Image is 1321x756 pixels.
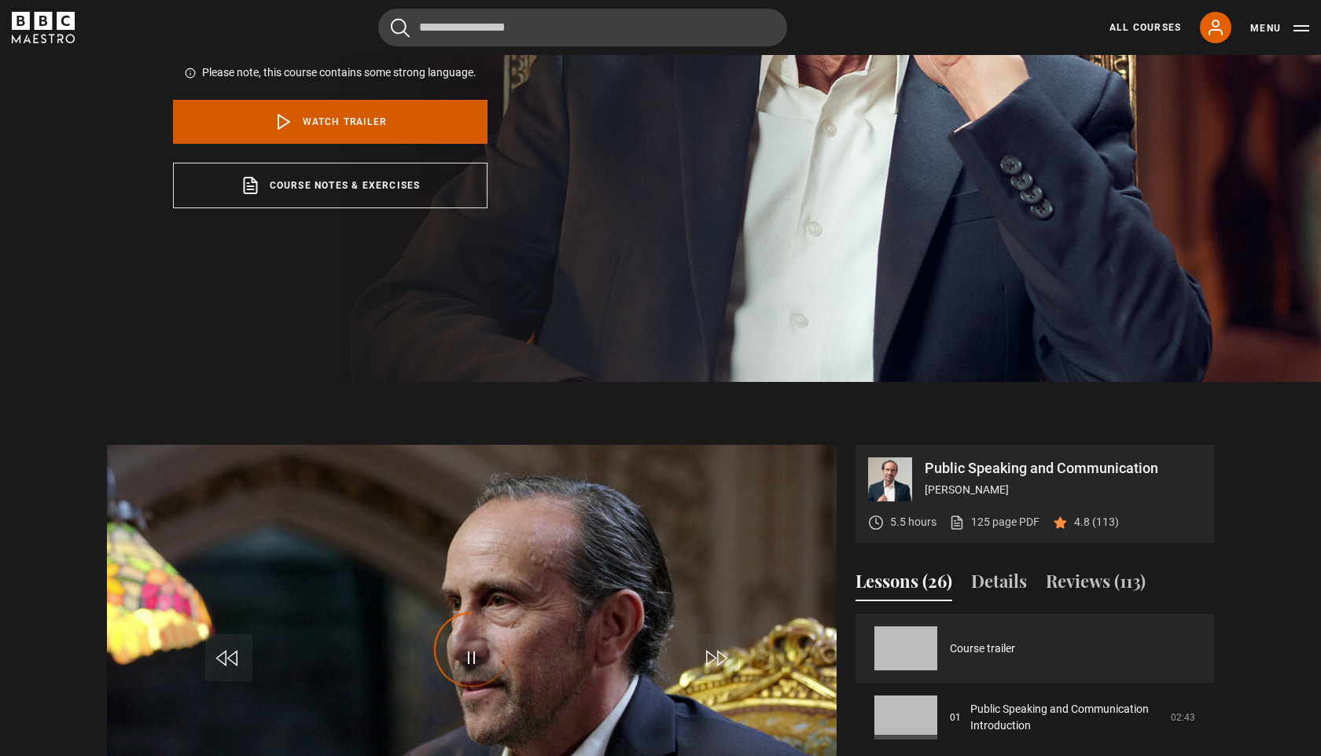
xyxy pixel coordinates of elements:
button: Lessons (26) [856,568,952,601]
p: [PERSON_NAME] [925,482,1201,498]
p: 5.5 hours [890,514,936,530]
a: Watch Trailer [173,100,488,144]
p: 4.8 (113) [1074,514,1119,530]
button: Reviews (113) [1046,568,1146,601]
a: Public Speaking and Communication Introduction [970,701,1161,734]
button: Submit the search query [391,18,410,38]
a: All Courses [1109,20,1181,35]
svg: BBC Maestro [12,12,75,43]
input: Search [378,9,787,46]
button: Details [971,568,1027,601]
p: Please note, this course contains some strong language. [202,64,477,81]
p: Public Speaking and Communication [925,461,1201,475]
a: 125 page PDF [949,514,1040,530]
button: Toggle navigation [1250,20,1309,36]
a: Course trailer [950,640,1015,657]
a: Course notes & exercises [173,163,488,208]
